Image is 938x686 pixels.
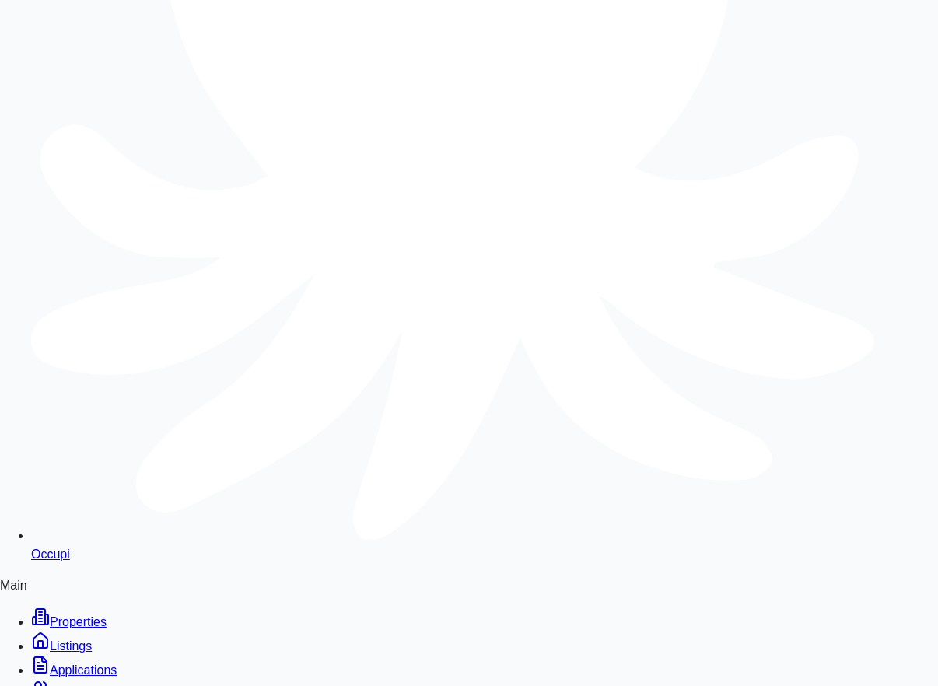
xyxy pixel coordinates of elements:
a: Listings [31,639,92,653]
a: Applications [31,663,117,677]
span: Properties [50,615,107,628]
a: Properties [31,615,107,628]
span: Applications [50,663,117,677]
span: Listings [50,639,92,653]
span: Occupi [31,548,70,561]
